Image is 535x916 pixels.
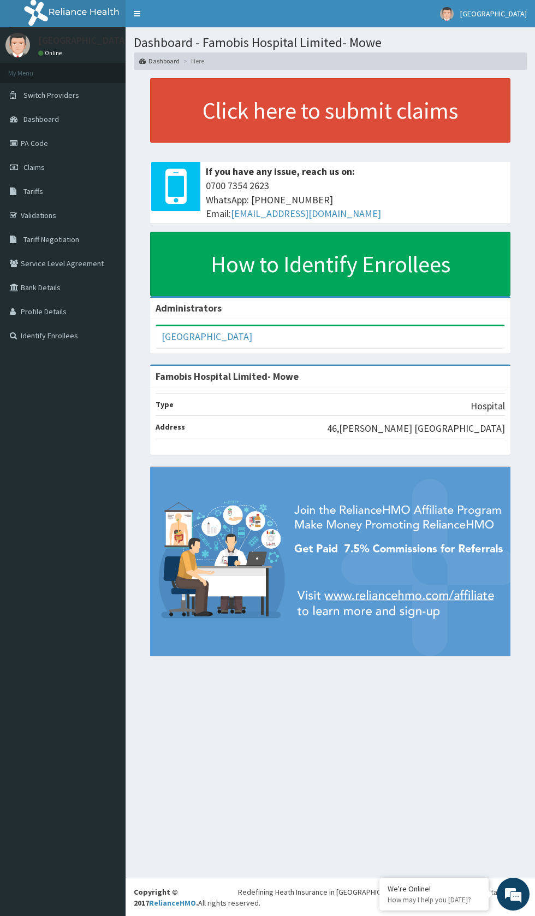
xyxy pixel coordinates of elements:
span: Switch Providers [23,90,79,100]
b: If you have any issue, reach us on: [206,165,355,178]
span: Tariffs [23,186,43,196]
div: We're Online! [388,884,480,894]
a: Click here to submit claims [150,78,510,143]
li: Here [181,56,204,66]
strong: Copyright © 2017 . [134,887,198,908]
p: [GEOGRAPHIC_DATA] [38,36,128,45]
span: [GEOGRAPHIC_DATA] [460,9,527,19]
a: How to Identify Enrollees [150,232,510,296]
span: Dashboard [23,114,59,124]
a: [EMAIL_ADDRESS][DOMAIN_NAME] [231,207,381,220]
b: Administrators [156,302,222,314]
a: [GEOGRAPHIC_DATA] [162,330,252,343]
a: Online [38,49,64,57]
img: User Image [440,7,454,21]
a: RelianceHMO [149,898,196,908]
a: Dashboard [139,56,180,66]
img: provider-team-banner.png [150,467,510,656]
strong: Famobis Hospital Limited- Mowe [156,370,299,383]
b: Address [156,422,185,432]
b: Type [156,400,174,409]
h1: Dashboard - Famobis Hospital Limited- Mowe [134,36,527,50]
span: Claims [23,162,45,172]
p: 46,[PERSON_NAME] [GEOGRAPHIC_DATA] [327,421,505,436]
span: Tariff Negotiation [23,234,79,244]
img: User Image [5,33,30,57]
p: Hospital [471,399,505,413]
p: How may I help you today? [388,895,480,905]
div: Redefining Heath Insurance in [GEOGRAPHIC_DATA] using Telemedicine and Data Science! [238,886,527,897]
span: 0700 7354 2623 WhatsApp: [PHONE_NUMBER] Email: [206,179,505,221]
